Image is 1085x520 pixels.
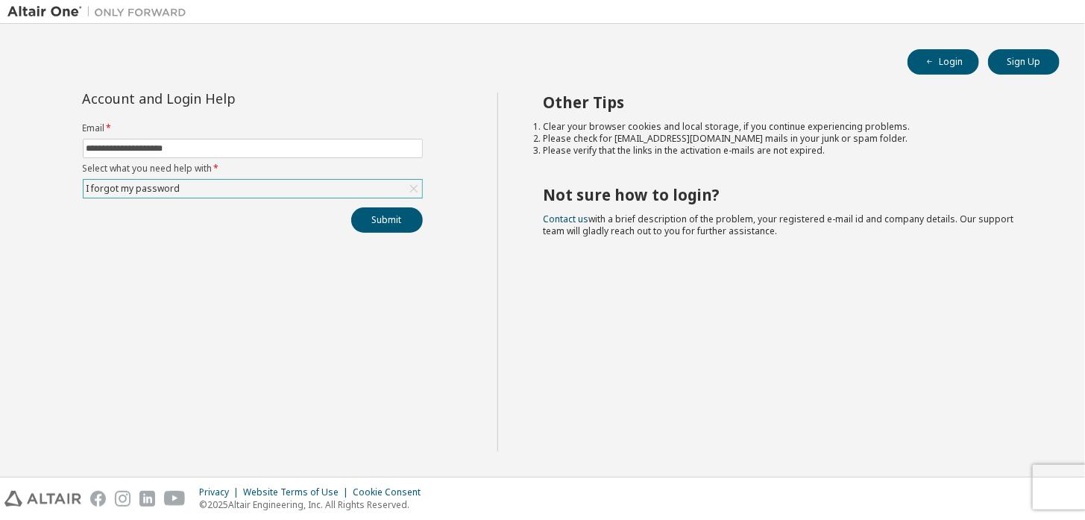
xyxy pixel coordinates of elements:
[908,49,979,75] button: Login
[543,145,1033,157] li: Please verify that the links in the activation e-mails are not expired.
[199,498,430,511] p: © 2025 Altair Engineering, Inc. All Rights Reserved.
[90,491,106,507] img: facebook.svg
[543,93,1033,112] h2: Other Tips
[199,486,243,498] div: Privacy
[84,181,183,197] div: I forgot my password
[543,121,1033,133] li: Clear your browser cookies and local storage, if you continue experiencing problems.
[988,49,1060,75] button: Sign Up
[83,163,423,175] label: Select what you need help with
[84,180,422,198] div: I forgot my password
[243,486,353,498] div: Website Terms of Use
[164,491,186,507] img: youtube.svg
[139,491,155,507] img: linkedin.svg
[543,133,1033,145] li: Please check for [EMAIL_ADDRESS][DOMAIN_NAME] mails in your junk or spam folder.
[543,185,1033,204] h2: Not sure how to login?
[543,213,1013,237] span: with a brief description of the problem, your registered e-mail id and company details. Our suppo...
[351,207,423,233] button: Submit
[4,491,81,507] img: altair_logo.svg
[353,486,430,498] div: Cookie Consent
[83,93,355,104] div: Account and Login Help
[115,491,130,507] img: instagram.svg
[83,122,423,134] label: Email
[7,4,194,19] img: Altair One
[543,213,588,225] a: Contact us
